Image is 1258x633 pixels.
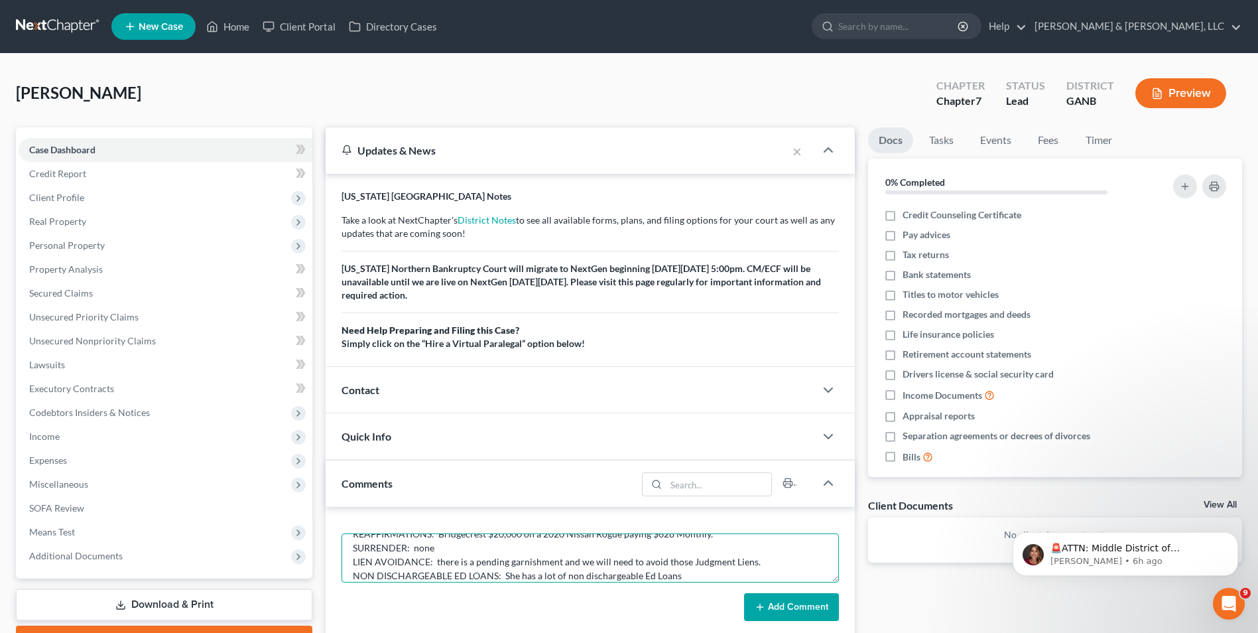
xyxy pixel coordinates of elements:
a: District Notes [458,214,516,226]
p: No client documents yet. [879,528,1231,541]
span: Expenses [29,455,67,466]
span: Quick Info [342,430,391,443]
span: Unsecured Priority Claims [29,311,139,322]
span: Drivers license & social security card [903,368,1054,381]
div: Status [1006,78,1045,94]
span: Income [29,431,60,442]
a: Home [200,15,256,38]
span: Additional Documents [29,550,123,561]
a: Property Analysis [19,257,312,281]
a: Directory Cases [342,15,444,38]
span: Recorded mortgages and deeds [903,308,1031,321]
span: Unsecured Nonpriority Claims [29,335,156,346]
p: [US_STATE] [GEOGRAPHIC_DATA] Notes [342,190,839,203]
span: Comments [342,477,393,490]
span: Case Dashboard [29,144,95,155]
span: Credit Report [29,168,86,179]
span: [PERSON_NAME] [16,83,141,102]
span: Personal Property [29,240,105,251]
span: Life insurance policies [903,328,994,341]
strong: 0% Completed [885,176,945,188]
span: Bank statements [903,268,971,281]
span: 9 [1240,588,1251,598]
span: Secured Claims [29,287,93,299]
a: Unsecured Priority Claims [19,305,312,329]
a: Download & Print [16,589,312,620]
input: Search by name... [838,14,960,38]
div: District [1066,78,1114,94]
a: Lawsuits [19,353,312,377]
p: Take a look at NextChapter's to see all available forms, plans, and filing options for your court... [342,214,839,350]
a: Timer [1075,127,1123,153]
a: SOFA Review [19,496,312,520]
span: Miscellaneous [29,478,88,490]
span: Client Profile [29,192,84,203]
div: Client Documents [868,498,953,512]
span: Property Analysis [29,263,103,275]
div: Lead [1006,94,1045,109]
a: Events [970,127,1022,153]
b: Need Help Preparing and Filing this Case? [342,324,519,336]
b: [US_STATE] Northern Bankruptcy Court will migrate to NextGen beginning [DATE][DATE] 5:00pm. CM/EC... [342,263,839,349]
div: Updates & News [342,143,771,157]
span: Real Property [29,216,86,227]
div: GANB [1066,94,1114,109]
span: Appraisal reports [903,409,975,423]
span: 7 [975,94,981,107]
span: Tax returns [903,248,949,261]
span: SOFA Review [29,502,84,514]
span: Contact [342,384,379,396]
a: Fees [1027,127,1070,153]
span: Credit Counseling Certificate [903,208,1021,222]
span: Bills [903,451,920,464]
span: Pay advices [903,228,950,242]
span: Means Test [29,526,75,537]
div: Chapter [936,94,985,109]
a: View All [1204,500,1237,510]
span: Titles to motor vehicles [903,288,999,301]
span: Lawsuits [29,359,65,370]
span: Codebtors Insiders & Notices [29,407,150,418]
a: Case Dashboard [19,138,312,162]
iframe: Intercom live chat [1213,588,1245,620]
a: Secured Claims [19,281,312,305]
span: Retirement account statements [903,348,1031,361]
button: × [792,143,802,159]
a: Help [982,15,1027,38]
input: Search... [666,473,771,496]
span: Separation agreements or decrees of divorces [903,429,1090,443]
a: Unsecured Nonpriority Claims [19,329,312,353]
iframe: Intercom notifications message [993,504,1258,597]
a: Client Portal [256,15,342,38]
button: Add Comment [744,593,839,621]
a: Credit Report [19,162,312,186]
a: Executory Contracts [19,377,312,401]
a: [PERSON_NAME] & [PERSON_NAME], LLC [1028,15,1241,38]
a: Docs [868,127,913,153]
button: Preview [1135,78,1226,108]
span: Executory Contracts [29,383,114,394]
div: Chapter [936,78,985,94]
span: Income Documents [903,389,982,402]
span: New Case [139,22,183,32]
a: Tasks [918,127,964,153]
